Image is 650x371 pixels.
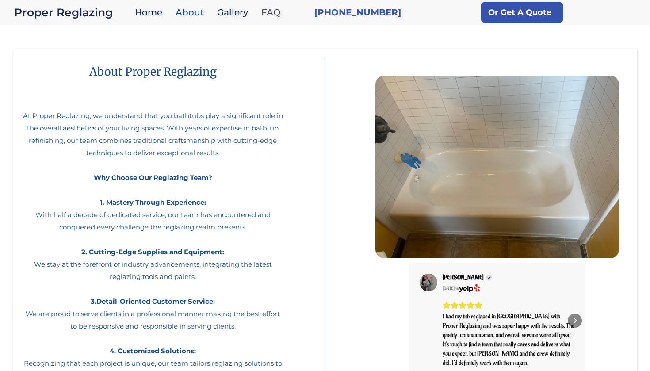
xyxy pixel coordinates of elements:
div: [DATE] [443,285,455,292]
strong: 2. Cutting-Edge Supplies and Equipment: [81,248,224,256]
a: Gallery [213,3,257,22]
a: home [14,6,130,19]
strong: 3. [91,297,96,306]
div: I had my tub reglazed in [GEOGRAPHIC_DATA] with Proper Reglazing and was super happy with the res... [443,312,574,367]
div: Verified Customer [486,275,492,281]
a: Or Get A Quote [481,2,563,23]
a: About [171,3,213,22]
strong: Detail-Oriented Customer Service: [96,297,215,306]
div: Next [568,314,582,328]
div: on [443,285,459,292]
h1: About Proper Reglazing [72,58,234,85]
div: Previous [412,314,426,328]
img: Chin K. [420,274,437,291]
strong: Why Choose Our Reglazing Team? 1. Mastery Through Experience: [94,173,212,207]
a: Home [130,3,171,22]
a: [PHONE_NUMBER] [314,6,401,19]
div: Proper Reglazing [14,6,130,19]
div: Rating: 5.0 out of 5 [443,301,574,309]
strong: 4. Customized Solutions: [110,347,196,355]
span: [PERSON_NAME] [443,274,484,282]
a: FAQ [257,3,290,22]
